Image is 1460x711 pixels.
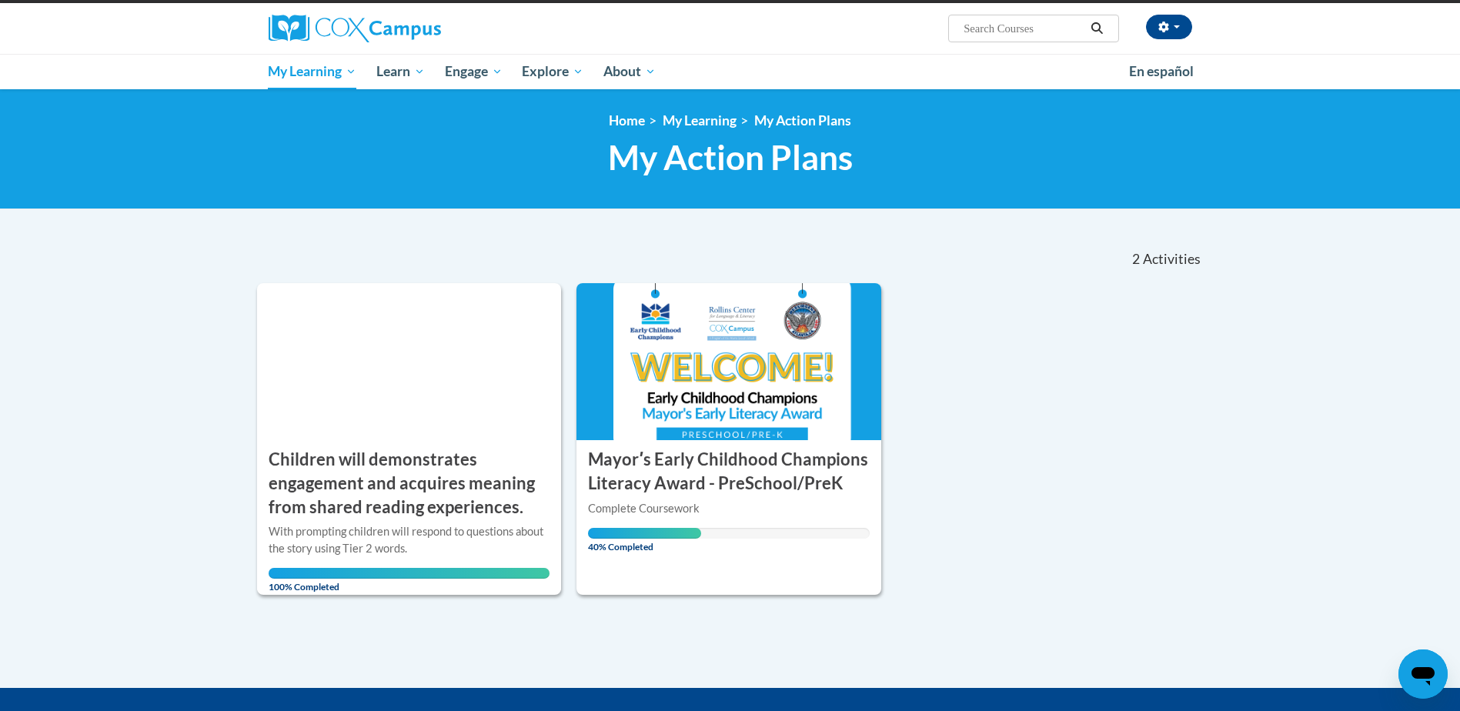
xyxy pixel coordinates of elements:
span: En español [1129,63,1194,79]
div: Complete Coursework [588,500,870,517]
button: Account Settings [1146,15,1192,39]
button: Search [1085,19,1108,38]
a: Course Logo Mayorʹs Early Childhood Champions Literacy Award - PreSchool/PreKComplete CourseworkY... [576,283,881,595]
a: Explore [512,54,593,89]
a: About [593,54,666,89]
iframe: Button to launch messaging window [1398,649,1448,699]
h3: Mayorʹs Early Childhood Champions Literacy Award - PreSchool/PreK [588,448,870,496]
span: 40% Completed [588,528,700,552]
span: Activities [1143,251,1201,268]
div: Your progress [269,568,550,579]
div: Your progress [588,528,700,539]
span: 100% Completed [269,568,550,592]
span: My Action Plans [608,137,853,178]
a: Cox Campus [269,15,561,42]
a: En español [1119,55,1204,88]
span: About [603,62,656,81]
a: Learn [366,54,435,89]
a: Children will demonstrates engagement and acquires meaning from shared reading experiences.With p... [257,283,562,595]
span: Engage [445,62,503,81]
div: With prompting children will respond to questions about the story using Tier 2 words. [269,523,550,557]
a: My Learning [663,112,737,129]
img: Course Logo [576,283,881,440]
span: My Learning [268,62,356,81]
a: My Action Plans [754,112,851,129]
div: Main menu [246,54,1215,89]
a: Home [609,112,645,129]
img: Cox Campus [269,15,441,42]
a: My Learning [259,54,367,89]
span: Explore [522,62,583,81]
a: Engage [435,54,513,89]
span: 2 [1132,251,1140,268]
input: Search Courses [962,19,1085,38]
span: Learn [376,62,425,81]
h3: Children will demonstrates engagement and acquires meaning from shared reading experiences. [269,448,550,519]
